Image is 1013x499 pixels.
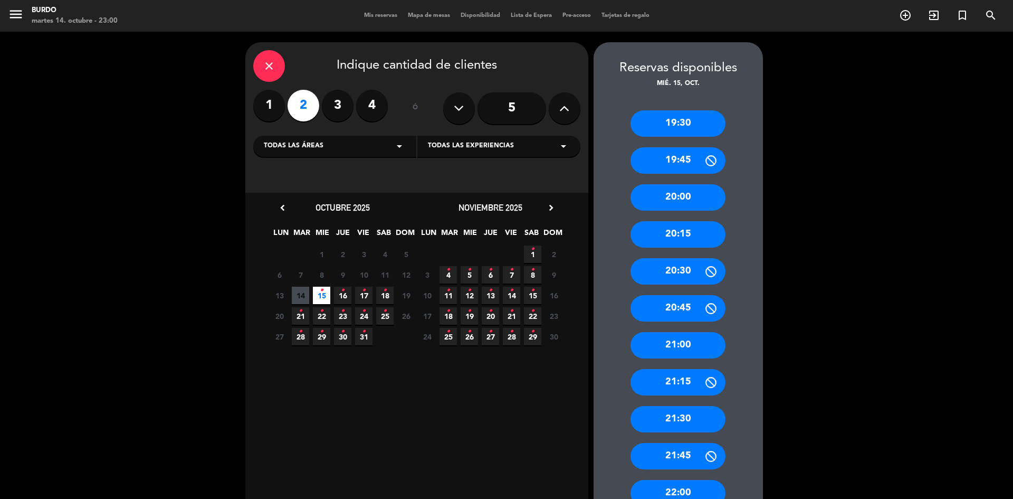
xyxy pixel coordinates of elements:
[253,50,580,82] div: Indique cantidad de clientes
[630,332,725,359] div: 21:00
[292,328,309,345] span: 28
[467,303,471,319] i: •
[313,307,330,325] span: 22
[334,246,351,263] span: 2
[630,443,725,469] div: 21:45
[418,328,436,345] span: 24
[341,282,345,299] i: •
[397,266,415,284] span: 12
[489,303,492,319] i: •
[524,266,541,284] span: 8
[441,227,458,244] span: MAR
[461,227,479,244] span: MIE
[531,241,534,258] i: •
[320,282,323,299] i: •
[503,328,520,345] span: 28
[355,287,372,304] span: 17
[253,90,285,121] label: 1
[510,303,513,319] i: •
[439,307,457,325] span: 18
[630,221,725,248] div: 20:15
[531,282,534,299] i: •
[316,202,370,213] span: octubre 2025
[376,266,394,284] span: 11
[455,13,505,18] span: Disponibilidad
[8,6,24,26] button: menu
[356,90,388,121] label: 4
[32,16,118,26] div: martes 14. octubre - 23:00
[362,282,366,299] i: •
[489,323,492,340] i: •
[359,13,403,18] span: Mis reservas
[375,227,393,244] span: SAB
[313,266,330,284] span: 8
[264,141,323,152] span: Todas las áreas
[482,266,499,284] span: 6
[594,58,763,79] div: Reservas disponibles
[320,323,323,340] i: •
[271,328,288,345] span: 27
[467,323,471,340] i: •
[446,261,450,278] i: •
[956,9,969,22] i: turned_in_not
[362,303,366,319] i: •
[545,266,562,284] span: 9
[396,227,413,244] span: DOM
[524,287,541,304] span: 15
[630,147,725,174] div: 19:45
[420,227,437,244] span: LUN
[313,287,330,304] span: 15
[557,13,596,18] span: Pre-acceso
[418,307,436,325] span: 17
[355,266,372,284] span: 10
[397,287,415,304] span: 19
[428,141,514,152] span: Todas las experiencias
[292,266,309,284] span: 7
[299,303,302,319] i: •
[531,323,534,340] i: •
[557,140,570,153] i: arrow_drop_down
[489,282,492,299] i: •
[482,227,499,244] span: JUE
[545,287,562,304] span: 16
[376,287,394,304] span: 18
[341,303,345,319] i: •
[292,307,309,325] span: 21
[489,261,492,278] i: •
[313,227,331,244] span: MIE
[630,295,725,322] div: 20:45
[524,246,541,263] span: 1
[467,282,471,299] i: •
[376,307,394,325] span: 25
[322,90,353,121] label: 3
[503,287,520,304] span: 14
[446,303,450,319] i: •
[320,303,323,319] i: •
[299,323,302,340] i: •
[461,266,478,284] span: 5
[545,307,562,325] span: 23
[341,323,345,340] i: •
[272,227,290,244] span: LUN
[292,287,309,304] span: 14
[985,9,997,22] i: search
[277,202,288,213] i: chevron_left
[293,227,310,244] span: MAR
[630,369,725,396] div: 21:15
[334,266,351,284] span: 9
[403,13,455,18] span: Mapa de mesas
[482,287,499,304] span: 13
[545,246,562,263] span: 2
[928,9,940,22] i: exit_to_app
[383,282,387,299] i: •
[482,328,499,345] span: 27
[510,323,513,340] i: •
[510,282,513,299] i: •
[334,307,351,325] span: 23
[503,307,520,325] span: 21
[531,261,534,278] i: •
[397,246,415,263] span: 5
[334,287,351,304] span: 16
[439,328,457,345] span: 25
[383,303,387,319] i: •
